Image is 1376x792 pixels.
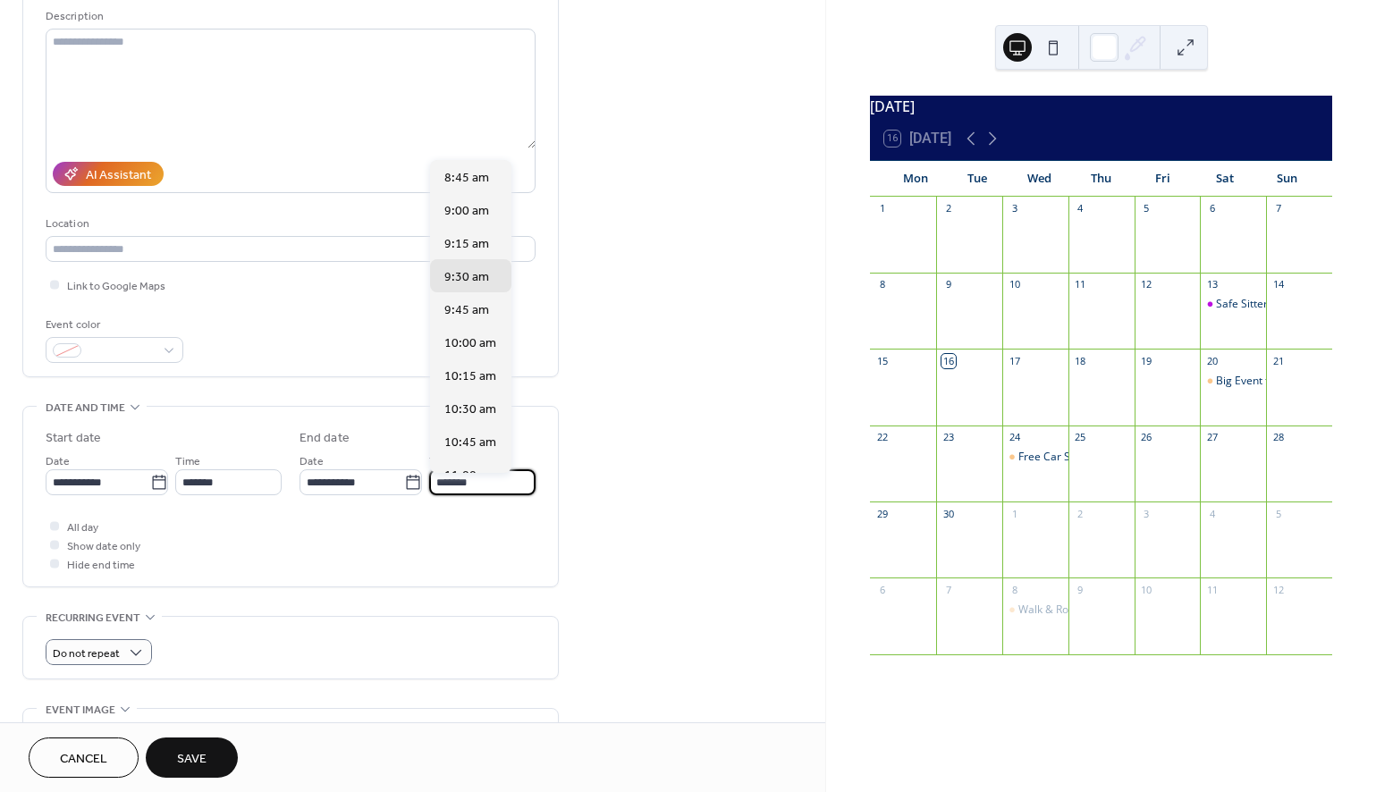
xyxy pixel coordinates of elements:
div: 28 [1271,431,1285,444]
span: Recurring event [46,609,140,628]
div: 15 [875,354,889,367]
span: 10:15 am [444,367,496,386]
div: Location [46,215,532,233]
div: Wed [1009,161,1070,197]
div: Start date [46,429,101,448]
div: 22 [875,431,889,444]
div: 23 [941,431,955,444]
span: Time [429,452,454,471]
button: Save [146,737,238,778]
div: 19 [1140,354,1153,367]
div: 18 [1074,354,1087,367]
div: 10 [1140,583,1153,596]
span: Date [46,452,70,471]
div: 1 [875,202,889,215]
div: Tue [947,161,1009,197]
span: 9:00 am [444,202,489,221]
div: [DATE] [870,96,1332,117]
div: 5 [1271,507,1285,520]
div: 2 [1074,507,1087,520]
div: 5 [1140,202,1153,215]
span: Cancel [60,750,107,769]
div: Free Car Seat Event [1002,450,1068,465]
div: 1 [1008,507,1021,520]
span: 9:15 am [444,235,489,254]
span: Show date only [67,537,140,556]
div: 4 [1074,202,1087,215]
div: 13 [1205,278,1219,291]
div: Mon [884,161,946,197]
button: Cancel [29,737,139,778]
span: Link to Google Maps [67,277,165,296]
span: Do not repeat [53,644,120,664]
span: Hide end time [67,556,135,575]
div: 11 [1074,278,1087,291]
span: 8:45 am [444,169,489,188]
span: 9:45 am [444,301,489,320]
div: Description [46,7,532,26]
div: 16 [941,354,955,367]
div: Walk & Roll to School Day [1002,602,1068,618]
div: 7 [941,583,955,596]
div: Event color [46,316,180,334]
div: Safe Sitter [1200,297,1266,312]
span: 9:30 am [444,268,489,287]
span: Date and time [46,399,125,417]
div: 17 [1008,354,1021,367]
div: 30 [941,507,955,520]
div: 20 [1205,354,1219,367]
div: Big Event for Little Kids [1200,374,1266,389]
div: 29 [875,507,889,520]
span: 10:30 am [444,400,496,419]
div: Thu [1070,161,1132,197]
div: 8 [875,278,889,291]
div: 2 [941,202,955,215]
div: 27 [1205,431,1219,444]
div: 4 [1205,507,1219,520]
div: 24 [1008,431,1021,444]
span: Date [300,452,324,471]
div: 25 [1074,431,1087,444]
span: 10:00 am [444,334,496,353]
button: AI Assistant [53,162,164,186]
span: 11:00 am [444,467,496,485]
div: Sat [1195,161,1256,197]
div: 10 [1008,278,1021,291]
div: End date [300,429,350,448]
div: 11 [1205,583,1219,596]
div: Walk & Roll to [DATE] [1018,602,1124,618]
div: Safe Sitter [1216,297,1268,312]
div: 21 [1271,354,1285,367]
div: 12 [1140,278,1153,291]
span: Time [175,452,200,471]
div: 7 [1271,202,1285,215]
div: Free Car Seat Event [1018,450,1117,465]
span: Event image [46,701,115,720]
span: Save [177,750,207,769]
span: All day [67,518,98,537]
div: Sun [1256,161,1318,197]
div: 9 [941,278,955,291]
div: 6 [1205,202,1219,215]
div: Big Event for Little Kids [1216,374,1330,389]
div: 12 [1271,583,1285,596]
div: 3 [1008,202,1021,215]
div: AI Assistant [86,166,151,185]
div: 26 [1140,431,1153,444]
span: 10:45 am [444,434,496,452]
div: 6 [875,583,889,596]
div: Fri [1132,161,1194,197]
div: 3 [1140,507,1153,520]
div: 14 [1271,278,1285,291]
div: 9 [1074,583,1087,596]
div: 8 [1008,583,1021,596]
